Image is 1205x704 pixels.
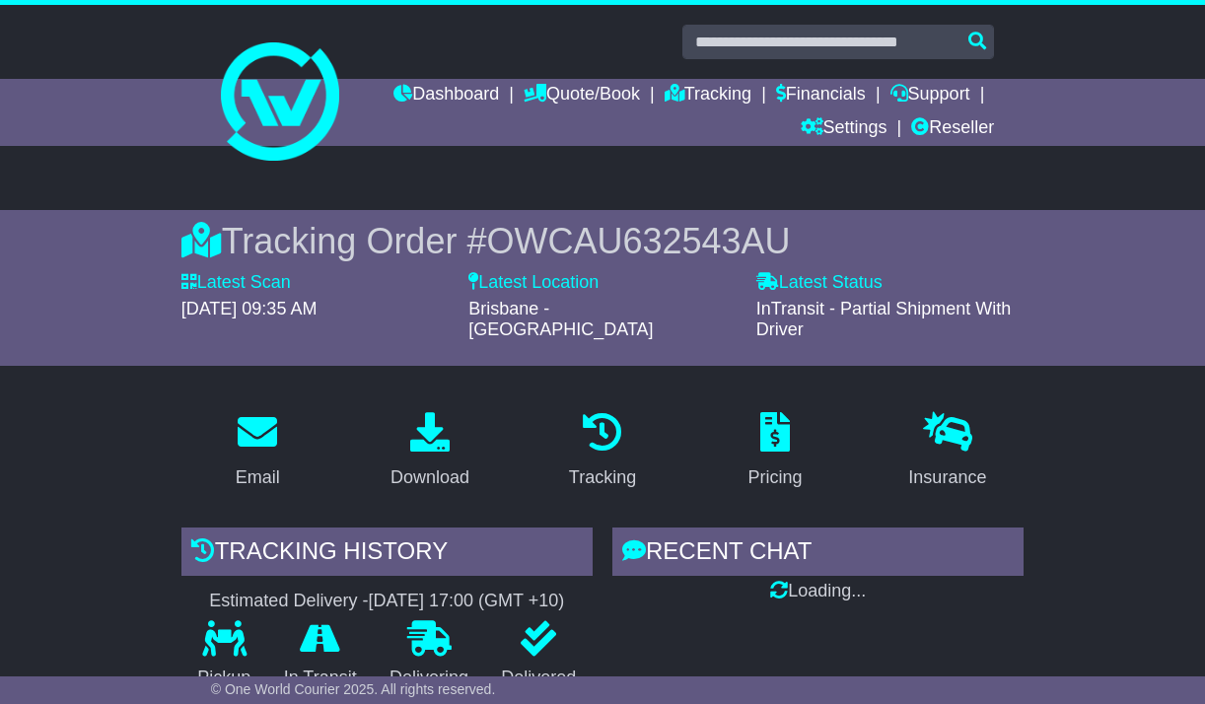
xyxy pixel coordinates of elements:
[524,79,640,112] a: Quote/Book
[612,528,1024,581] div: RECENT CHAT
[776,79,866,112] a: Financials
[756,299,1011,340] span: InTransit - Partial Shipment With Driver
[747,464,802,491] div: Pricing
[181,272,291,294] label: Latest Scan
[390,464,469,491] div: Download
[908,464,986,491] div: Insurance
[612,581,1024,602] div: Loading...
[569,464,636,491] div: Tracking
[756,272,883,294] label: Latest Status
[181,591,593,612] div: Estimated Delivery -
[393,79,499,112] a: Dashboard
[895,405,999,498] a: Insurance
[181,220,1025,262] div: Tracking Order #
[373,668,484,689] p: Delivering
[368,591,564,612] div: [DATE] 17:00 (GMT +10)
[556,405,649,498] a: Tracking
[486,221,790,261] span: OWCAU632543AU
[665,79,751,112] a: Tracking
[468,272,599,294] label: Latest Location
[181,668,267,689] p: Pickup
[181,528,593,581] div: Tracking history
[890,79,970,112] a: Support
[211,681,496,697] span: © One World Courier 2025. All rights reserved.
[223,405,293,498] a: Email
[267,668,373,689] p: In Transit
[735,405,815,498] a: Pricing
[485,668,593,689] p: Delivered
[378,405,482,498] a: Download
[181,299,318,318] span: [DATE] 09:35 AM
[236,464,280,491] div: Email
[468,299,653,340] span: Brisbane - [GEOGRAPHIC_DATA]
[801,112,887,146] a: Settings
[911,112,994,146] a: Reseller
